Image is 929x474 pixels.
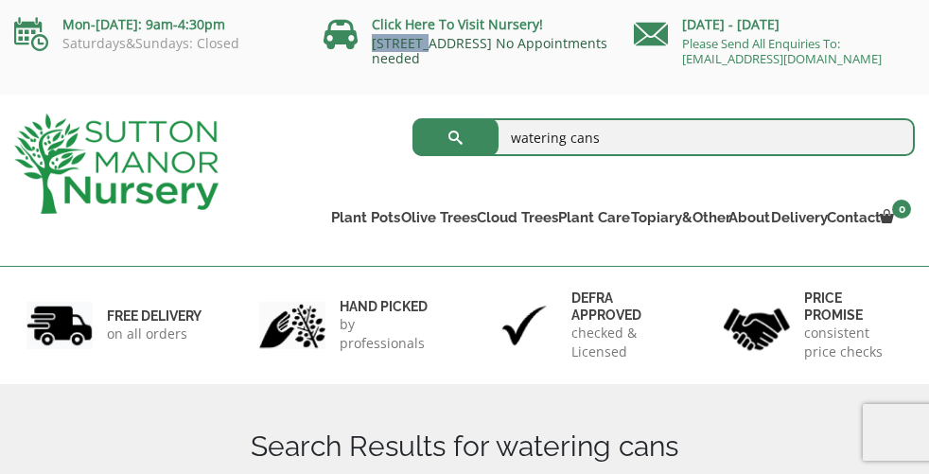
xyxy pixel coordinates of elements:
[412,118,916,156] input: Search...
[372,15,543,33] a: Click Here To Visit Nursery!
[14,114,219,214] img: logo
[491,302,557,350] img: 3.jpg
[107,307,202,325] h6: FREE DELIVERY
[892,200,911,219] span: 0
[14,13,295,36] p: Mon-[DATE]: 9am-4:30pm
[804,324,903,361] p: consistent price checks
[372,34,607,67] a: [STREET_ADDRESS] No Appointments needed
[804,290,903,324] h6: Price promise
[14,430,915,464] h1: Search Results for watering cans
[396,204,472,231] a: Olive Trees
[340,315,439,353] p: by professionals
[724,296,790,354] img: 4.jpg
[259,302,325,350] img: 2.jpg
[26,302,93,350] img: 1.jpg
[682,35,882,67] a: Please Send All Enquiries To: [EMAIL_ADDRESS][DOMAIN_NAME]
[340,298,439,315] h6: hand picked
[327,204,396,231] a: Plant Pots
[472,204,553,231] a: Cloud Trees
[14,36,295,51] p: Saturdays&Sundays: Closed
[571,324,671,361] p: checked & Licensed
[824,204,878,231] a: Contact
[571,290,671,324] h6: Defra approved
[634,13,915,36] p: [DATE] - [DATE]
[107,325,202,343] p: on all orders
[767,204,824,231] a: Delivery
[553,204,625,231] a: Plant Care
[625,204,726,231] a: Topiary&Other
[878,204,915,231] a: 0
[726,204,767,231] a: About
